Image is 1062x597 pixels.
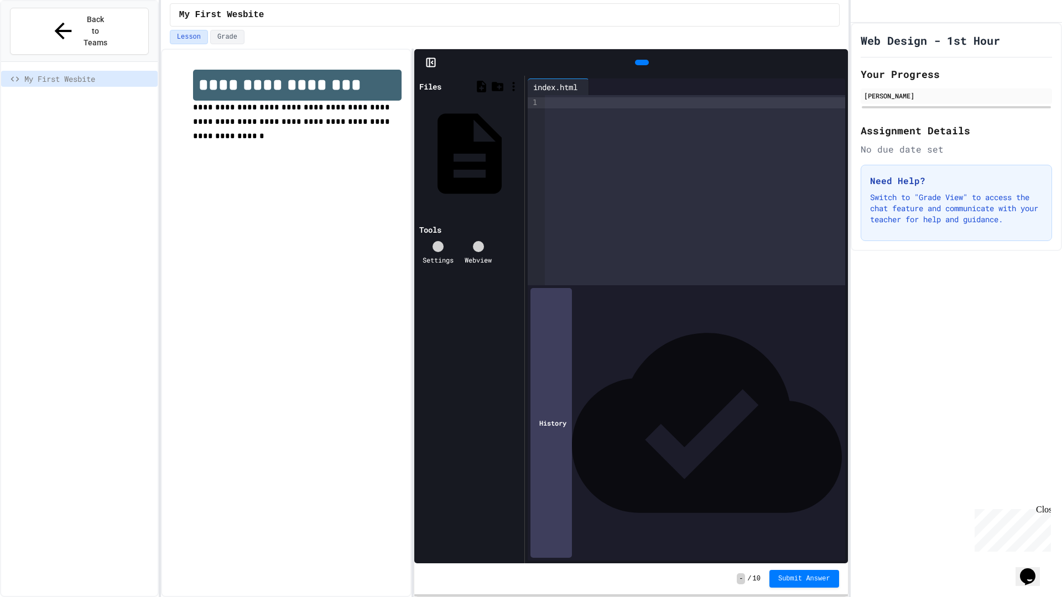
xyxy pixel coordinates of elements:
iframe: chat widget [970,505,1051,552]
button: Lesson [170,30,208,44]
h2: Assignment Details [861,123,1052,138]
span: Submit Answer [778,574,830,583]
div: Webview [465,255,492,265]
h1: Web Design - 1st Hour [861,33,1000,48]
div: History [530,288,572,558]
iframe: chat widget [1016,553,1051,586]
span: - [737,573,745,584]
span: Back to Teams [82,14,108,49]
button: Grade [210,30,244,44]
span: 10 [753,574,761,583]
span: / [747,574,751,583]
span: My First Wesbite [179,8,264,22]
div: Files [419,81,441,92]
div: Chat with us now!Close [4,4,76,70]
div: Tools [419,224,441,235]
div: index.html [528,81,583,93]
span: My First Wesbite [24,73,153,85]
div: No due date set [861,143,1052,156]
p: Switch to "Grade View" to access the chat feature and communicate with your teacher for help and ... [870,192,1043,225]
div: index.html [528,78,589,95]
div: 1 [528,97,539,108]
h2: Your Progress [861,66,1052,82]
button: Back to Teams [10,8,149,55]
div: Settings [423,255,454,265]
div: [PERSON_NAME] [864,91,1049,101]
button: Submit Answer [769,570,839,588]
h3: Need Help? [870,174,1043,187]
